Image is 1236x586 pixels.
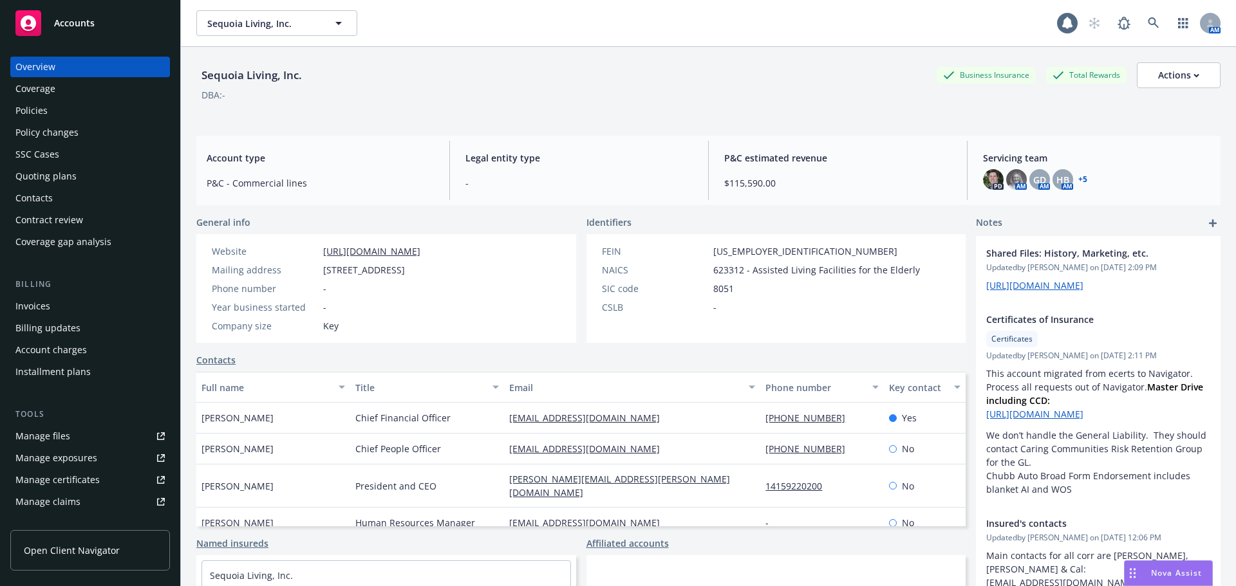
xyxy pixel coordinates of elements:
[10,491,170,512] a: Manage claims
[15,426,70,446] div: Manage files
[465,151,693,165] span: Legal entity type
[24,544,120,557] span: Open Client Navigator
[355,411,451,425] span: Chief Financial Officer
[586,215,632,229] span: Identifiers
[15,232,111,252] div: Coverage gap analysis
[1137,62,1221,88] button: Actions
[212,300,318,314] div: Year business started
[937,67,1036,83] div: Business Insurance
[902,479,914,493] span: No
[323,282,326,295] span: -
[355,381,485,394] div: Title
[10,144,170,165] a: SSC Cases
[10,57,170,77] a: Overview
[991,333,1033,345] span: Certificates
[1046,67,1127,83] div: Total Rewards
[212,263,318,277] div: Mailing address
[15,296,50,316] div: Invoices
[323,319,339,333] span: Key
[201,88,225,102] div: DBA: -
[10,513,170,534] a: Manage BORs
[196,215,250,229] span: General info
[889,381,946,394] div: Key contact
[196,10,357,36] button: Sequoia Living, Inc.
[504,372,760,403] button: Email
[765,412,856,424] a: [PHONE_NUMBER]
[10,166,170,187] a: Quoting plans
[509,517,670,529] a: [EMAIL_ADDRESS][DOMAIN_NAME]
[212,319,318,333] div: Company size
[10,408,170,421] div: Tools
[986,350,1210,362] span: Updated by [PERSON_NAME] on [DATE] 2:11 PM
[586,536,669,550] a: Affiliated accounts
[10,78,170,99] a: Coverage
[765,517,779,529] a: -
[1056,173,1069,187] span: HB
[976,236,1221,302] div: Shared Files: History, Marketing, etc.Updatedby [PERSON_NAME] on [DATE] 2:09 PM[URL][DOMAIN_NAME]
[1151,567,1202,578] span: Nova Assist
[902,516,914,529] span: No
[355,442,441,455] span: Chief People Officer
[1125,561,1141,585] div: Drag to move
[983,169,1004,190] img: photo
[10,5,170,41] a: Accounts
[1111,10,1137,36] a: Report a Bug
[210,569,293,581] a: Sequoia Living, Inc.
[976,215,1002,231] span: Notes
[602,282,708,295] div: SIC code
[10,426,170,446] a: Manage files
[1078,176,1087,183] a: +5
[15,78,55,99] div: Coverage
[1006,169,1027,190] img: photo
[207,17,319,30] span: Sequoia Living, Inc.
[196,353,236,367] a: Contacts
[976,302,1221,506] div: Certificates of InsuranceCertificatesUpdatedby [PERSON_NAME] on [DATE] 2:11 PMThis account migrat...
[713,263,920,277] span: 623312 - Assisted Living Facilities for the Elderly
[201,516,274,529] span: [PERSON_NAME]
[713,244,897,258] span: [US_EMPLOYER_IDENTIFICATION_NUMBER]
[902,411,917,425] span: Yes
[10,362,170,382] a: Installment plans
[10,470,170,490] a: Manage certificates
[15,470,100,490] div: Manage certificates
[1081,10,1107,36] a: Start snowing
[602,244,708,258] div: FEIN
[1141,10,1166,36] a: Search
[986,517,1177,530] span: Insured's contacts
[10,318,170,338] a: Billing updates
[15,513,76,534] div: Manage BORs
[509,443,670,455] a: [EMAIL_ADDRESS][DOMAIN_NAME]
[201,442,274,455] span: [PERSON_NAME]
[884,372,966,403] button: Key contact
[323,263,405,277] span: [STREET_ADDRESS]
[350,372,504,403] button: Title
[10,448,170,468] a: Manage exposures
[15,448,97,468] div: Manage exposures
[15,100,48,121] div: Policies
[196,372,350,403] button: Full name
[986,246,1177,260] span: Shared Files: History, Marketing, etc.
[986,532,1210,544] span: Updated by [PERSON_NAME] on [DATE] 12:06 PM
[10,232,170,252] a: Coverage gap analysis
[15,340,87,360] div: Account charges
[724,151,951,165] span: P&C estimated revenue
[1033,173,1046,187] span: GD
[207,151,434,165] span: Account type
[986,408,1083,420] a: [URL][DOMAIN_NAME]
[760,372,883,403] button: Phone number
[765,381,864,394] div: Phone number
[1158,63,1199,87] div: Actions
[509,473,730,499] a: [PERSON_NAME][EMAIL_ADDRESS][PERSON_NAME][DOMAIN_NAME]
[1205,215,1221,231] a: add
[713,282,734,295] span: 8051
[201,411,274,425] span: [PERSON_NAME]
[765,480,832,492] a: 14159220200
[212,244,318,258] div: Website
[15,57,55,77] div: Overview
[986,313,1177,326] span: Certificates of Insurance
[15,318,80,338] div: Billing updates
[602,300,708,314] div: CSLB
[10,100,170,121] a: Policies
[10,278,170,291] div: Billing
